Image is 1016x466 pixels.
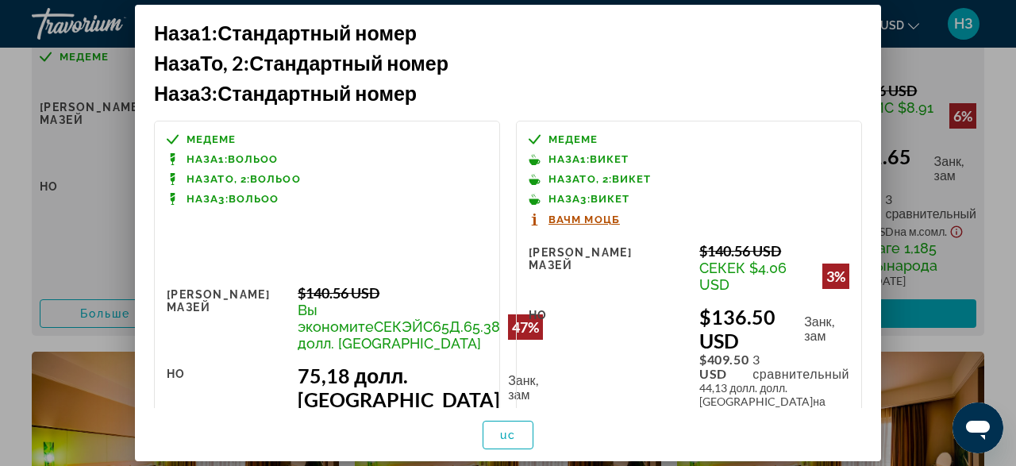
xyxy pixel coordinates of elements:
[699,352,749,381] span: $409.50 USD
[548,214,620,225] span: ВаЧМ МОЦБ
[154,51,249,75] span: То, 2:
[529,242,687,293] div: [PERSON_NAME] мазей
[822,264,849,289] div: 3%
[952,402,1003,453] iframe: Кнопка запуска окна обмена сообщениями
[187,194,229,204] span: 3:
[699,395,825,426] span: На М.Сомл.
[228,154,279,164] span: Вольоо
[167,133,487,145] a: Медеме
[548,193,580,205] span: Наза
[154,21,200,44] span: Наза
[154,21,862,44] h3: Стандартный номер
[187,173,217,185] span: Наза
[548,153,580,165] span: Наза
[187,134,237,144] span: Медеме
[699,381,813,408] span: 44,13 долл. долл. [GEOGRAPHIC_DATA]
[154,21,217,44] span: 1:
[187,193,218,205] span: Наза
[548,173,579,185] span: Наза
[298,364,543,411] div: 75,18 долл. [GEOGRAPHIC_DATA]
[500,429,516,441] span: uc
[590,154,629,164] span: Викет
[699,305,849,352] div: $136.50 USD
[548,154,590,164] span: 1:
[804,314,849,343] span: Занк, зам
[298,284,543,302] div: $140.56 USD
[591,194,630,204] span: Викет
[699,242,849,260] div: $140.56 USD
[154,51,200,75] span: Наза
[154,81,200,105] span: Наза
[548,174,612,184] span: То, 2:
[483,421,533,449] button: uc
[529,213,620,226] button: ВаЧМ МОЦБ
[167,284,286,352] div: [PERSON_NAME] мазей
[187,153,218,165] span: Наза
[187,154,228,164] span: 1:
[298,302,374,335] span: Вы экономите
[154,81,217,105] span: 3:
[298,318,500,352] span: СЕКЭЙС65Д.65.38 долл. [GEOGRAPHIC_DATA]
[250,174,301,184] span: Вольоо
[699,260,787,293] span: $4.06 USD
[699,260,745,276] span: СЕКЕК
[612,174,652,184] span: Викет
[548,194,591,204] span: 3:
[229,194,279,204] span: Вольоо
[752,352,849,381] span: 3 сравнительный
[529,133,849,145] a: Медеме
[548,134,598,144] span: Медеме
[154,51,862,75] h3: Стандартный номер
[187,174,250,184] span: То, 2:
[154,81,862,105] h3: Стандартный номер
